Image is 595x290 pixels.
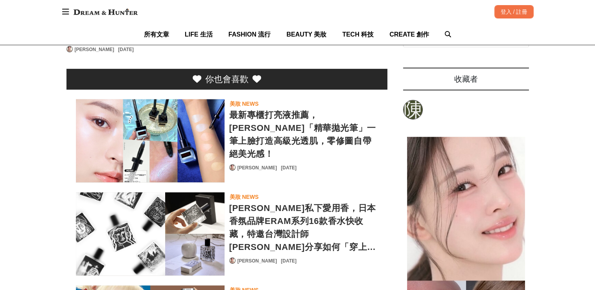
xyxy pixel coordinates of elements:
a: CREATE 創作 [389,24,429,45]
a: Avatar [66,46,73,52]
span: BEAUTY 美妝 [286,31,326,38]
a: Avatar [229,257,236,264]
span: 收藏者 [454,75,478,83]
a: 所有文章 [144,24,169,45]
span: FASHION 流行 [228,31,271,38]
span: CREATE 創作 [389,31,429,38]
span: TECH 科技 [342,31,374,38]
a: [PERSON_NAME] [238,164,277,171]
a: 陳 [403,100,423,119]
a: 窪塚洋介私下愛用香，日本香氛品牌ERAM系列16款香水快收藏，特邀台灣設計師汪俐伶分享如何「穿上香氛」 [76,192,225,276]
img: Dream & Hunter [70,5,142,19]
div: 美妝 NEWS [230,99,259,108]
a: [PERSON_NAME]私下愛用香，日本香氛品牌ERAM系列16款香水快收藏，特邀台灣設計師[PERSON_NAME]分享如何「穿上香氛」 [229,202,378,253]
span: LIFE 生活 [185,31,213,38]
a: 最新專櫃打亮液推薦，植村秀「精華拋光筆」一筆上臉打造高級光透肌，零修圖自帶絕美光感！ [76,99,225,183]
div: 你也會喜歡 [205,73,249,86]
a: BEAUTY 美妝 [286,24,326,45]
div: [DATE] [281,257,297,264]
div: [DATE] [118,46,134,53]
a: [PERSON_NAME] [75,46,114,53]
a: LIFE 生活 [185,24,213,45]
img: Avatar [230,258,235,263]
div: 美妝 NEWS [230,193,259,201]
div: 登入 / 註冊 [494,5,534,18]
a: 美妝 NEWS [229,99,259,108]
a: FASHION 流行 [228,24,271,45]
div: [DATE] [281,164,297,171]
a: [PERSON_NAME] [238,257,277,264]
a: 最新專櫃打亮液推薦，[PERSON_NAME]「精華拋光筆」一筆上臉打造高級光透肌，零修圖自帶絕美光感！ [229,108,378,160]
a: Avatar [229,164,236,171]
a: 美妝 NEWS [229,192,259,202]
img: Avatar [67,46,72,52]
a: TECH 科技 [342,24,374,45]
img: Avatar [230,165,235,170]
span: 所有文章 [144,31,169,38]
